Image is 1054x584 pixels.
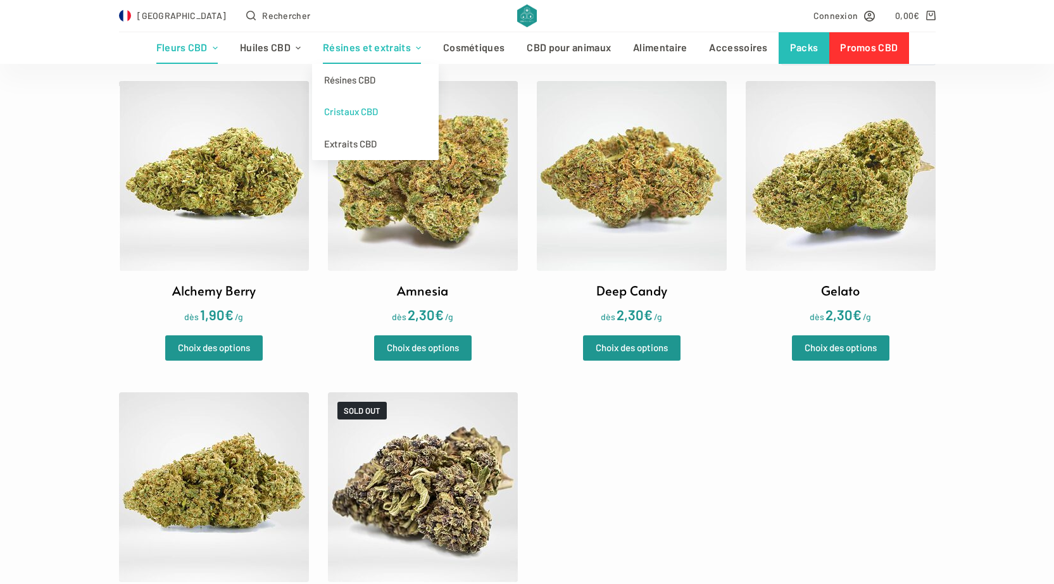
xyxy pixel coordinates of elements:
a: Résines et extraits [312,32,432,64]
span: € [435,306,444,323]
a: Accessoires [698,32,779,64]
span: dès [601,311,615,322]
bdi: 2,30 [408,306,444,323]
button: Ouvrir le formulaire de recherche [246,8,310,23]
span: dès [392,311,406,322]
span: /g [863,311,871,322]
span: /g [235,311,243,322]
span: SOLD OUT [337,402,387,419]
bdi: 2,30 [617,306,653,323]
nav: Menu d’en-tête [145,32,909,64]
span: Rechercher [262,8,310,23]
a: Select Country [119,8,227,23]
a: Panier d’achat [895,8,935,23]
h2: Alchemy Berry [172,281,256,300]
a: Connexion [813,8,875,23]
a: Sélectionner les options pour “Alchemy Berry” [165,335,263,361]
bdi: 2,30 [825,306,862,323]
a: Extraits CBD [312,128,439,160]
span: dès [810,311,824,322]
span: /g [445,311,453,322]
a: Sélectionner les options pour “Amnesia” [374,335,472,361]
img: FR Flag [119,9,132,22]
a: Fleurs CBD [145,32,229,64]
bdi: 0,00 [895,10,920,21]
a: Sélectionner les options pour “Gelato” [792,335,889,361]
a: Sélectionner les options pour “Deep Candy” [583,335,681,361]
h2: Deep Candy [596,281,667,300]
span: Connexion [813,8,858,23]
a: Gelato dès2,30€/g [746,81,936,326]
span: € [913,10,919,21]
a: CBD pour animaux [516,32,622,64]
a: Alchemy Berry dès1,90€/g [119,81,309,326]
a: Cristaux CBD [312,96,439,128]
span: € [225,306,234,323]
h2: Amnesia [397,281,448,300]
a: Huiles CBD [229,32,311,64]
a: Packs [779,32,829,64]
span: /g [654,311,662,322]
bdi: 1,90 [200,306,234,323]
a: Amnesia dès2,30€/g [328,81,518,326]
a: Deep Candy dès2,30€/g [537,81,727,326]
a: Résines CBD [312,64,439,96]
span: [GEOGRAPHIC_DATA] [137,8,226,23]
a: Alimentaire [622,32,698,64]
h2: Gelato [821,281,860,300]
a: Cosmétiques [432,32,516,64]
span: dès [184,311,199,322]
span: € [644,306,653,323]
span: € [853,306,862,323]
a: Promos CBD [829,32,909,64]
img: CBD Alchemy [517,4,537,27]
